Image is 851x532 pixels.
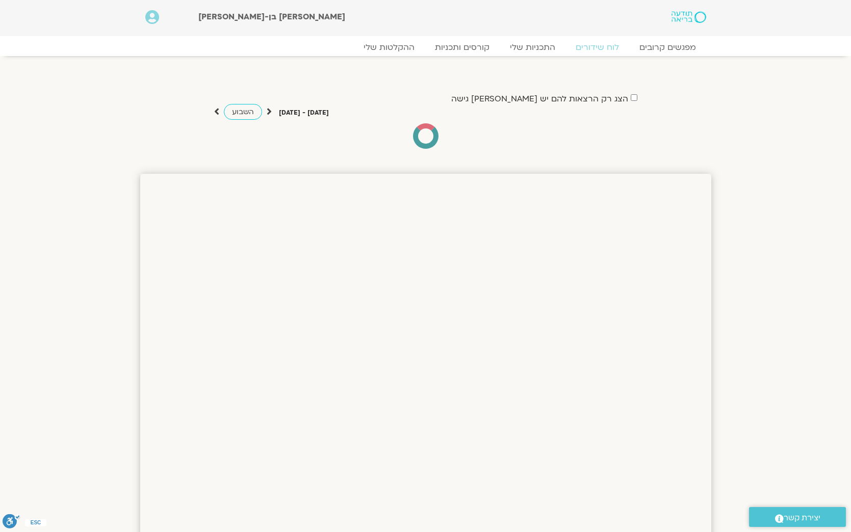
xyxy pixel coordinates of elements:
a: התכניות שלי [500,42,565,52]
a: קורסים ותכניות [425,42,500,52]
a: מפגשים קרובים [629,42,706,52]
p: [DATE] - [DATE] [279,108,329,118]
a: יצירת קשר [749,507,846,527]
span: יצירת קשר [784,511,820,525]
a: לוח שידורים [565,42,629,52]
span: [PERSON_NAME] בן-[PERSON_NAME] [198,11,345,22]
nav: Menu [145,42,706,52]
span: השבוע [232,107,254,117]
a: השבוע [224,104,262,120]
label: הצג רק הרצאות להם יש [PERSON_NAME] גישה [451,94,628,103]
a: ההקלטות שלי [353,42,425,52]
